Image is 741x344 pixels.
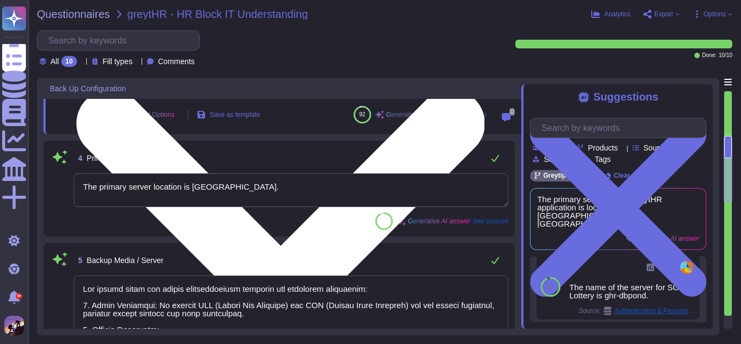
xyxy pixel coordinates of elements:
[74,154,82,162] span: 4
[50,85,126,92] span: Back Up Configuration
[704,11,726,17] span: Options
[536,118,706,137] input: Search by keywords
[381,218,387,224] span: 91
[509,108,515,116] span: 0
[127,9,308,20] span: greytHR - HR Block IT Understanding
[547,284,554,290] span: 92
[604,11,630,17] span: Analytics
[37,9,110,20] span: Questionnaires
[4,316,24,335] img: user
[50,58,59,65] span: All
[680,261,693,274] img: user
[74,173,508,207] textarea: The primary server location is [GEOGRAPHIC_DATA].
[61,56,77,67] div: 10
[719,53,732,58] span: 10 / 10
[654,11,673,17] span: Export
[16,293,22,299] div: 9+
[702,53,717,58] span: Done:
[74,257,82,264] span: 5
[359,111,365,117] span: 92
[591,10,630,18] button: Analytics
[43,31,199,50] input: Search by keywords
[2,314,31,337] button: user
[103,58,132,65] span: Fill types
[158,58,195,65] span: Comments
[472,218,509,224] span: See sources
